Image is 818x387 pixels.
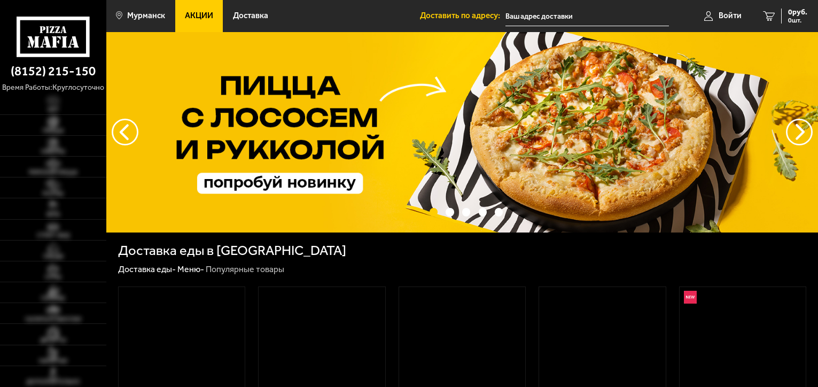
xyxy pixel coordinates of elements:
button: точки переключения [495,208,503,216]
button: следующий [112,119,138,145]
button: точки переключения [430,208,438,216]
img: Новинка [684,291,697,304]
span: Доставка [233,12,268,20]
span: 0 руб. [788,9,807,16]
span: Войти [719,12,742,20]
input: Ваш адрес доставки [505,6,669,26]
span: Акции [185,12,213,20]
span: Доставить по адресу: [420,12,505,20]
a: Доставка еды- [118,264,176,274]
button: точки переключения [462,208,470,216]
button: точки переключения [446,208,454,216]
a: Меню- [177,264,204,274]
button: точки переключения [479,208,487,216]
span: Мурманск [127,12,165,20]
h1: Доставка еды в [GEOGRAPHIC_DATA] [118,244,346,258]
div: Популярные товары [206,264,284,275]
span: 0 шт. [788,17,807,24]
button: предыдущий [786,119,813,145]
